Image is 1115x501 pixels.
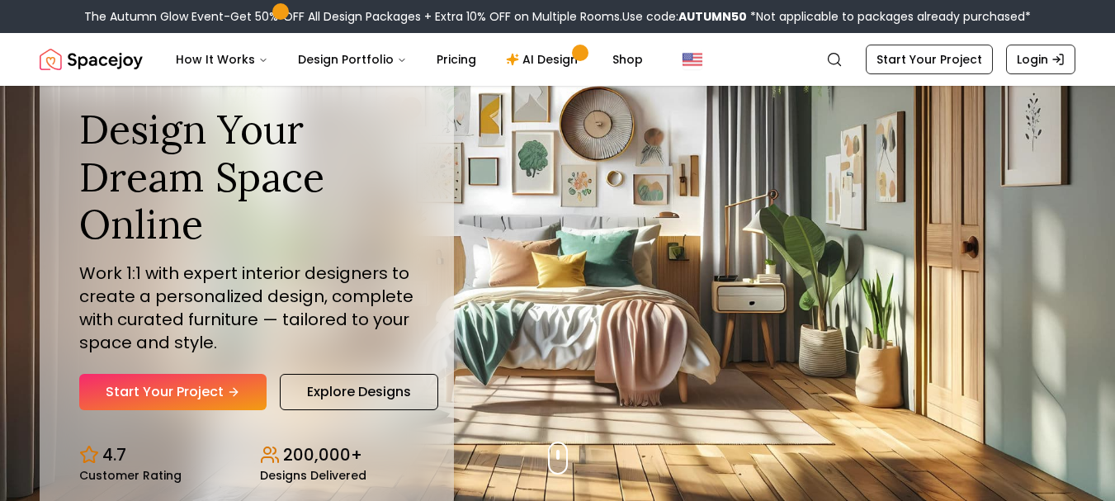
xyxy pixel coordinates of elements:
button: How It Works [163,43,281,76]
a: Spacejoy [40,43,143,76]
a: Pricing [423,43,489,76]
span: *Not applicable to packages already purchased* [747,8,1031,25]
a: Login [1006,45,1075,74]
a: Shop [599,43,656,76]
p: Work 1:1 with expert interior designers to create a personalized design, complete with curated fu... [79,262,414,354]
button: Design Portfolio [285,43,420,76]
p: 4.7 [102,443,126,466]
a: AI Design [493,43,596,76]
small: Customer Rating [79,470,182,481]
a: Explore Designs [280,374,438,410]
a: Start Your Project [79,374,267,410]
nav: Global [40,33,1075,86]
nav: Main [163,43,656,76]
a: Start Your Project [866,45,993,74]
div: The Autumn Glow Event-Get 50% OFF All Design Packages + Extra 10% OFF on Multiple Rooms. [84,8,1031,25]
p: 200,000+ [283,443,362,466]
div: Design stats [79,430,414,481]
b: AUTUMN50 [678,8,747,25]
h1: Design Your Dream Space Online [79,106,414,248]
img: United States [683,50,702,69]
span: Use code: [622,8,747,25]
img: Spacejoy Logo [40,43,143,76]
small: Designs Delivered [260,470,366,481]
